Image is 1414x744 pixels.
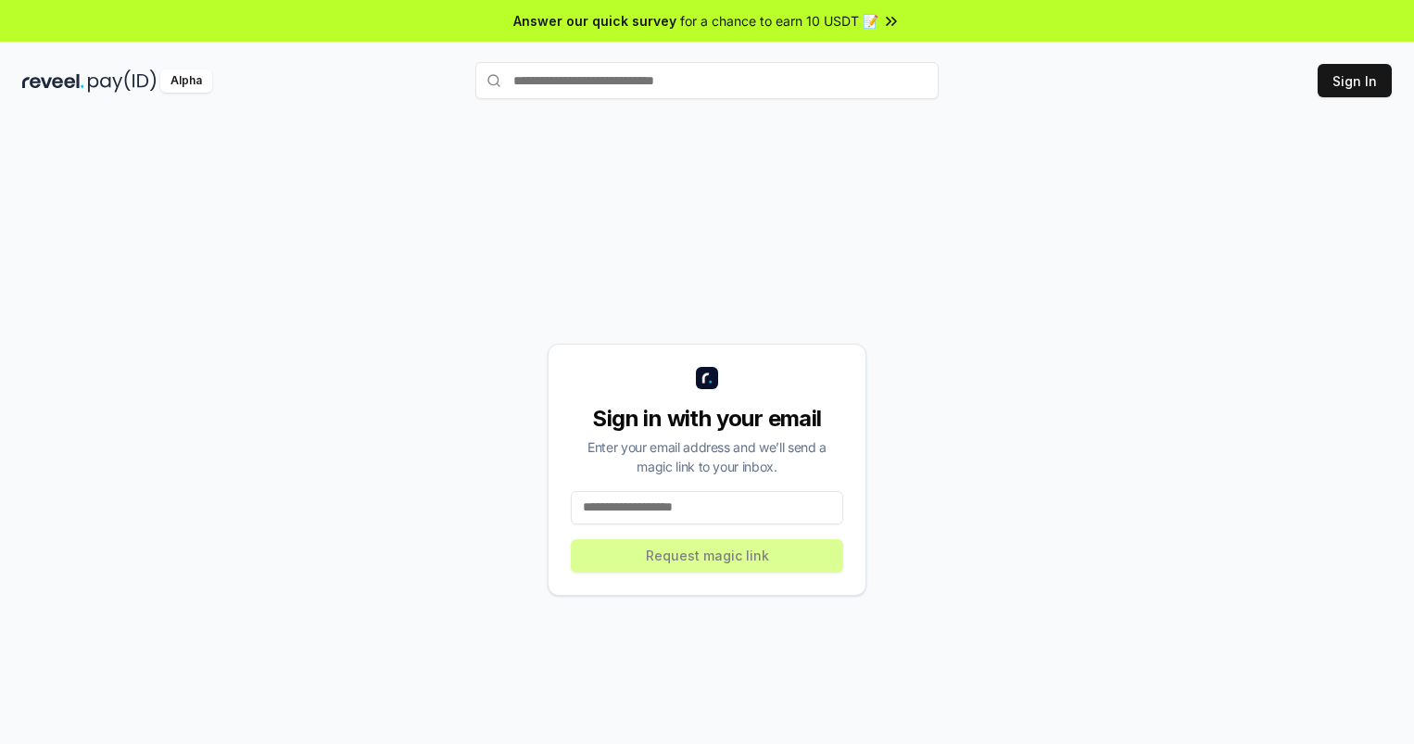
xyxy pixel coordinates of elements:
span: Answer our quick survey [513,11,676,31]
img: logo_small [696,367,718,389]
div: Enter your email address and we’ll send a magic link to your inbox. [571,437,843,476]
img: pay_id [88,69,157,93]
button: Sign In [1318,64,1392,97]
img: reveel_dark [22,69,84,93]
span: for a chance to earn 10 USDT 📝 [680,11,878,31]
div: Alpha [160,69,212,93]
div: Sign in with your email [571,404,843,434]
